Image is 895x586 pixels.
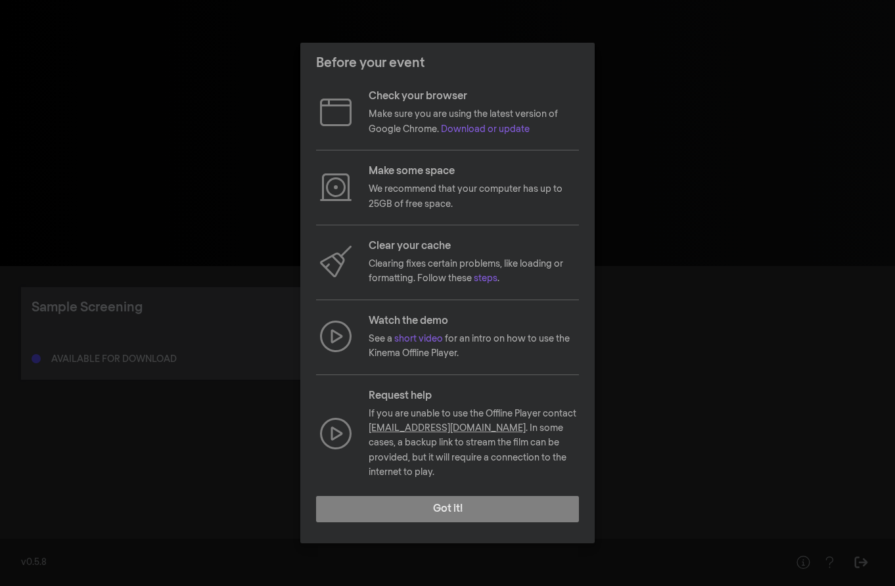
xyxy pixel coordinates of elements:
[474,274,497,283] a: steps
[300,43,595,83] header: Before your event
[369,182,579,212] p: We recommend that your computer has up to 25GB of free space.
[369,424,526,433] a: [EMAIL_ADDRESS][DOMAIN_NAME]
[369,257,579,286] p: Clearing fixes certain problems, like loading or formatting. Follow these .
[369,332,579,361] p: See a for an intro on how to use the Kinema Offline Player.
[441,125,530,134] a: Download or update
[369,313,579,329] p: Watch the demo
[369,407,579,480] p: If you are unable to use the Offline Player contact . In some cases, a backup link to stream the ...
[369,89,579,104] p: Check your browser
[316,496,579,522] button: Got it!
[369,107,579,137] p: Make sure you are using the latest version of Google Chrome.
[369,238,579,254] p: Clear your cache
[369,164,579,179] p: Make some space
[369,388,579,404] p: Request help
[394,334,443,344] a: short video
